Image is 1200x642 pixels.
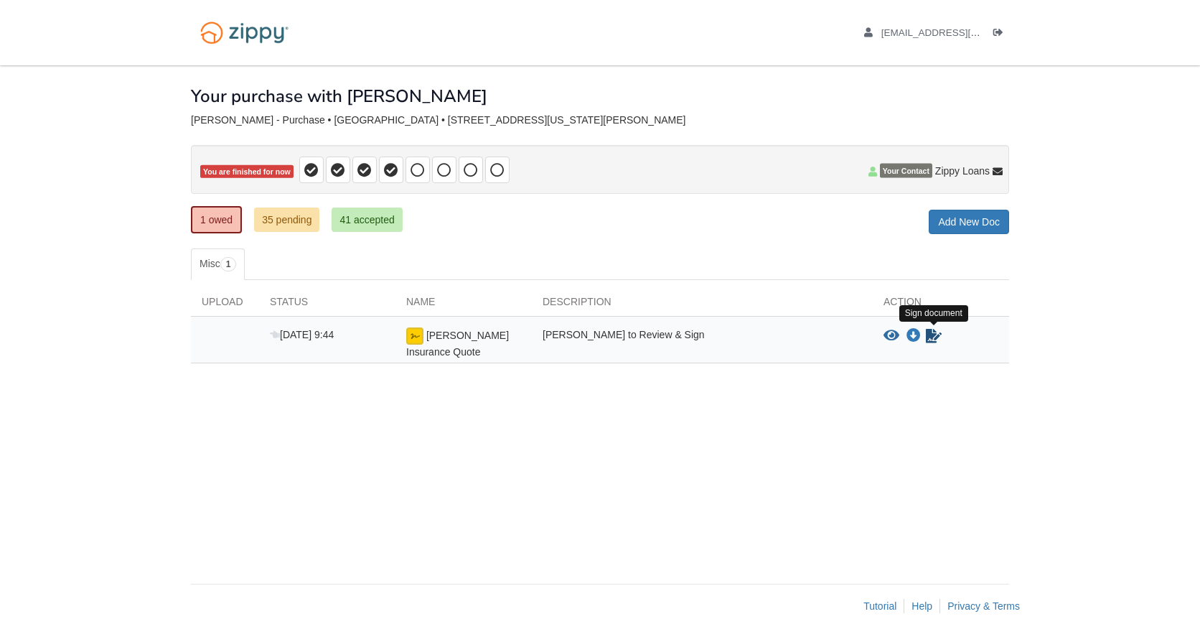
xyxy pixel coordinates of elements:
h1: Your purchase with [PERSON_NAME] [191,87,487,106]
button: View Lopez Insurance Quote [883,329,899,343]
a: edit profile [864,27,1046,42]
img: Ready for you to esign [406,327,423,345]
a: Tutorial [863,600,896,612]
span: Zippy Loans [935,164,990,178]
a: Download Lopez Insurance Quote [906,330,921,342]
a: Sign Form [924,327,943,345]
span: You are finished for now [200,165,294,179]
a: 35 pending [254,208,319,232]
img: Logo [191,14,298,51]
span: [DATE] 9:44 [270,329,334,340]
span: [PERSON_NAME] Insurance Quote [406,330,509,358]
a: Misc [191,248,245,280]
div: Sign document [899,305,968,322]
div: Action [873,294,1009,316]
div: Name [395,294,532,316]
span: Your Contact [880,164,932,178]
a: Help [911,600,932,612]
div: Upload [191,294,259,316]
a: 41 accepted [332,208,402,232]
a: 1 owed [191,206,242,233]
div: Description [532,294,873,316]
div: Status [259,294,395,316]
div: [PERSON_NAME] - Purchase • [GEOGRAPHIC_DATA] • [STREET_ADDRESS][US_STATE][PERSON_NAME] [191,114,1009,126]
a: Log out [993,27,1009,42]
a: Add New Doc [929,210,1009,234]
span: 1 [220,257,237,271]
span: fer0885@icloud.com [881,27,1046,38]
div: [PERSON_NAME] to Review & Sign [532,327,873,359]
a: Privacy & Terms [947,600,1020,612]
